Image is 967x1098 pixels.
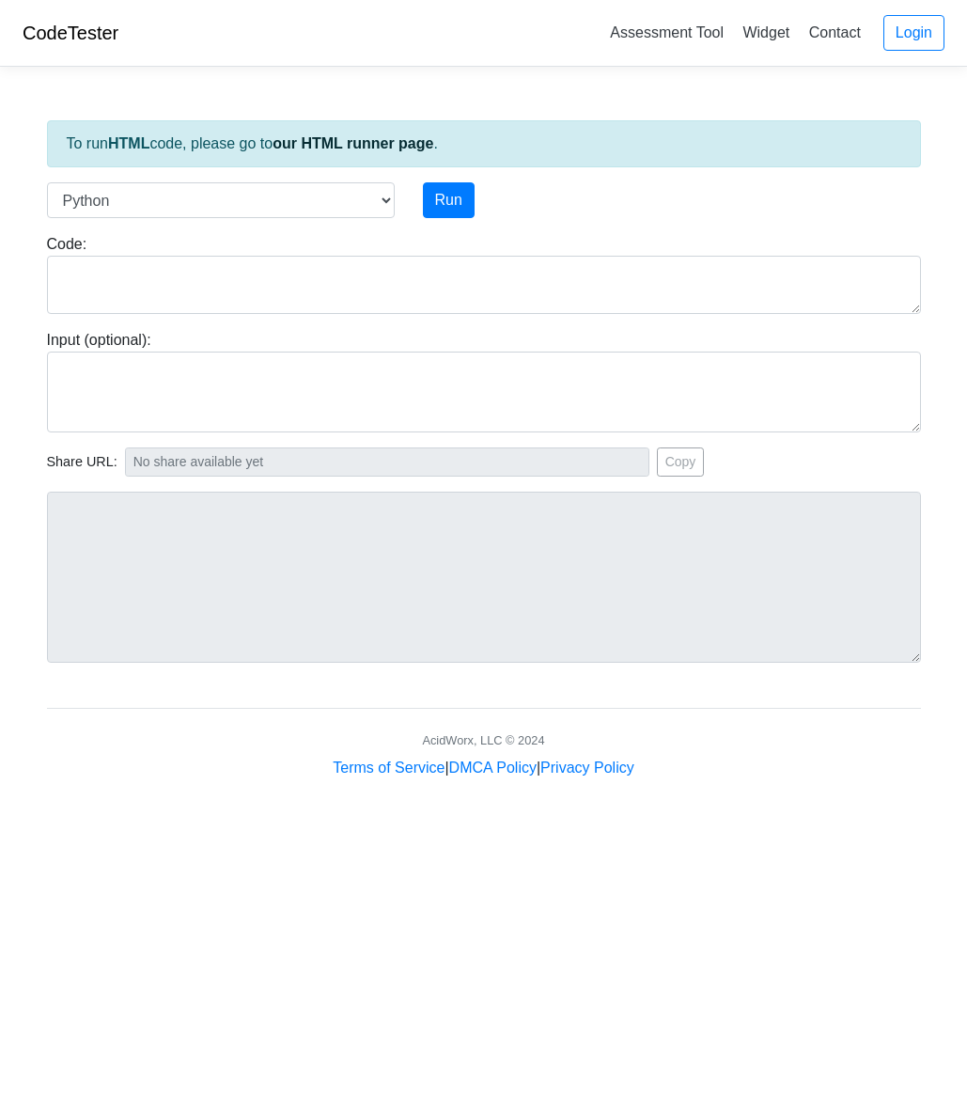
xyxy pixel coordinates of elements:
a: Login [883,15,944,51]
strong: HTML [108,135,149,151]
a: our HTML runner page [273,135,433,151]
a: Privacy Policy [540,760,634,776]
div: AcidWorx, LLC © 2024 [422,731,544,749]
a: Widget [735,17,797,48]
div: Code: [33,233,935,314]
span: Share URL: [47,452,117,473]
a: Terms of Service [333,760,445,776]
a: DMCA Policy [449,760,537,776]
div: Input (optional): [33,329,935,432]
a: CodeTester [23,23,118,43]
button: Run [423,182,475,218]
div: To run code, please go to . [47,120,921,167]
div: | | [333,757,633,779]
a: Assessment Tool [602,17,731,48]
input: No share available yet [125,447,649,477]
button: Copy [657,447,705,477]
a: Contact [802,17,868,48]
